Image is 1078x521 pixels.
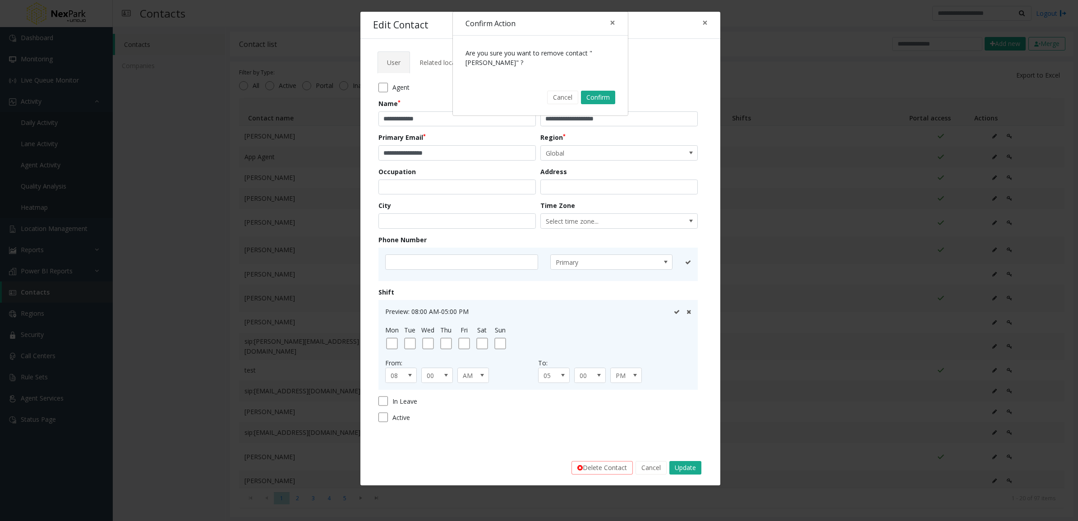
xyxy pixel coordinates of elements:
[610,16,615,29] span: ×
[581,91,615,104] button: Confirm
[465,18,516,29] h4: Confirm Action
[547,91,578,104] button: Cancel
[603,12,622,34] button: Close
[453,36,628,80] div: Are you sure you want to remove contact "[PERSON_NAME]" ?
